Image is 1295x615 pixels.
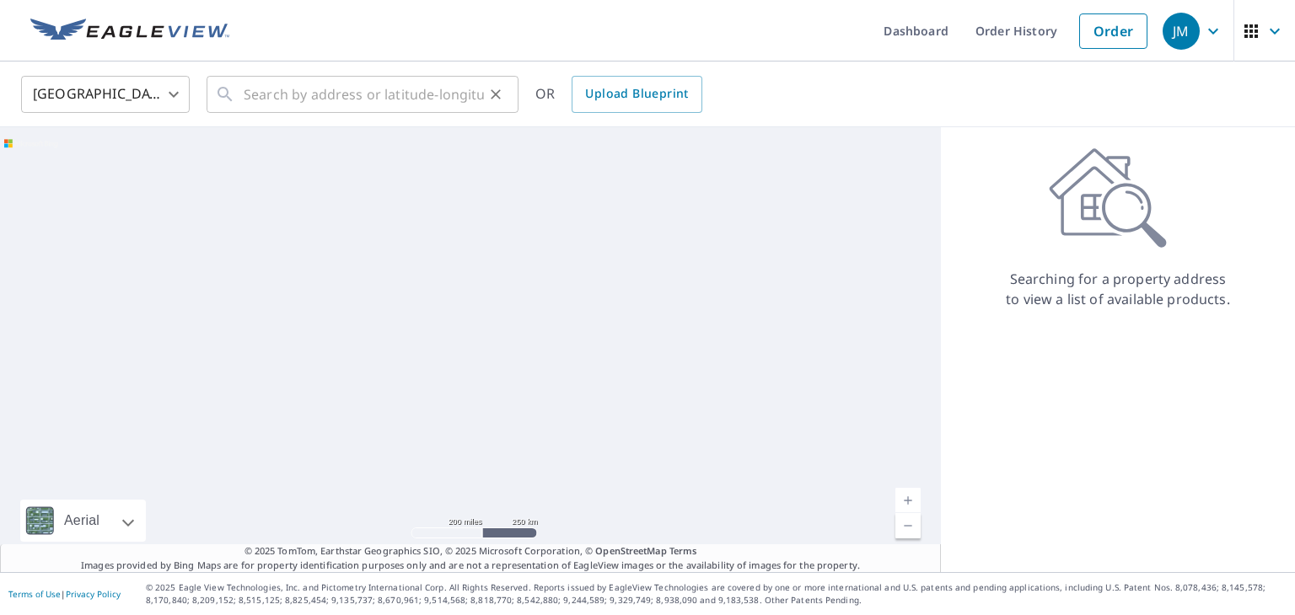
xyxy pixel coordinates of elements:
a: Current Level 5, Zoom In [895,488,921,513]
div: Aerial [20,500,146,542]
a: Upload Blueprint [572,76,701,113]
div: JM [1163,13,1200,50]
span: © 2025 TomTom, Earthstar Geographics SIO, © 2025 Microsoft Corporation, © [244,544,697,559]
a: Terms of Use [8,588,61,600]
input: Search by address or latitude-longitude [244,71,484,118]
div: OR [535,76,702,113]
p: Searching for a property address to view a list of available products. [1005,269,1231,309]
a: Order [1079,13,1147,49]
p: © 2025 Eagle View Technologies, Inc. and Pictometry International Corp. All Rights Reserved. Repo... [146,581,1287,607]
div: [GEOGRAPHIC_DATA] [21,71,190,118]
a: Current Level 5, Zoom Out [895,513,921,538]
p: | [8,589,121,599]
a: Privacy Policy [66,588,121,600]
img: EV Logo [30,19,229,44]
button: Clear [484,83,508,106]
span: Upload Blueprint [585,83,688,104]
a: Terms [669,544,697,557]
div: Aerial [59,500,105,542]
a: OpenStreetMap [595,544,666,557]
